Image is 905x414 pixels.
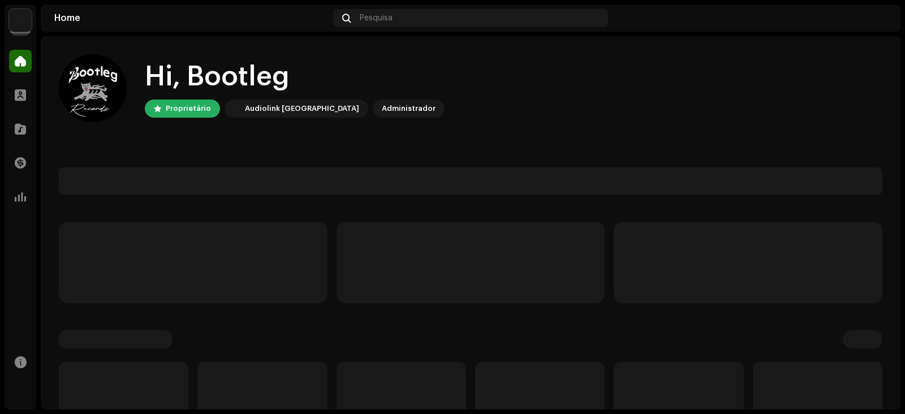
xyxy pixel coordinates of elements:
[145,59,445,95] div: Hi, Bootleg
[59,54,127,122] img: d6c61204-3b24-4ab3-aa17-e468c1c07499
[166,102,211,115] div: Proprietário
[360,14,393,23] span: Pesquisa
[245,102,359,115] div: Audiolink [GEOGRAPHIC_DATA]
[54,14,329,23] div: Home
[382,102,436,115] div: Administrador
[9,9,32,32] img: 730b9dfe-18b5-4111-b483-f30b0c182d82
[869,9,887,27] img: d6c61204-3b24-4ab3-aa17-e468c1c07499
[227,102,240,115] img: 730b9dfe-18b5-4111-b483-f30b0c182d82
